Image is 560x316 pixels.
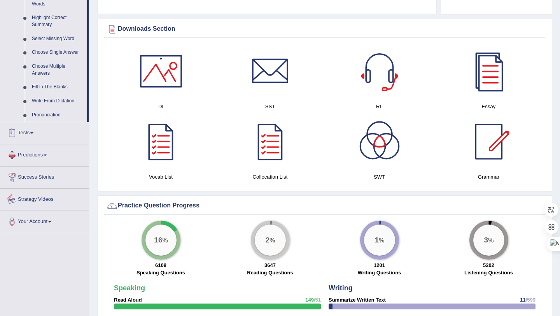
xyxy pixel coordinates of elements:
span: 149 [305,297,314,303]
strong: Writing [329,284,353,292]
label: Speaking Questions [136,269,185,276]
a: Tests [0,122,89,142]
label: Writing Questions [358,269,401,276]
strong: 6108 [155,262,166,268]
h4: RL [329,102,430,111]
strong: Summarize Written Text [329,297,386,303]
a: Strategy Videos [0,189,89,208]
label: Listening Questions [464,269,513,276]
h4: SST [219,102,321,111]
h4: Grammar [438,173,539,181]
div: % [145,225,177,256]
div: % [364,225,395,256]
strong: Read Aloud [114,297,142,303]
label: Reading Questions [247,269,293,276]
h4: DI [110,102,212,111]
h4: Essay [438,102,539,111]
a: Pronunciation [28,108,87,122]
a: Choose Multiple Answers [28,60,87,80]
strong: 1201 [374,262,385,268]
a: Predictions [0,144,89,164]
div: % [473,225,504,256]
span: /599 [526,297,535,303]
a: Success Stories [0,167,89,186]
big: 1 [374,236,379,244]
a: Fill In The Blanks [28,80,87,94]
a: Select Missing Word [28,32,87,46]
strong: Speaking [114,284,145,292]
strong: 3647 [264,262,276,268]
span: /51 [314,297,321,303]
a: Your Account [0,211,89,230]
h4: Vocab List [110,173,212,181]
big: 2 [265,236,269,244]
span: 11 [520,297,525,303]
div: Practice Question Progress [106,200,543,212]
a: Write From Dictation [28,94,87,108]
h4: Collocation List [219,173,321,181]
a: Choose Single Answer [28,46,87,60]
div: Downloads Section [106,23,543,35]
a: Highlight Correct Summary [28,11,87,32]
div: % [255,225,286,256]
big: 16 [154,236,162,244]
h4: SWT [329,173,430,181]
big: 3 [484,236,488,244]
strong: 5202 [483,262,494,268]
